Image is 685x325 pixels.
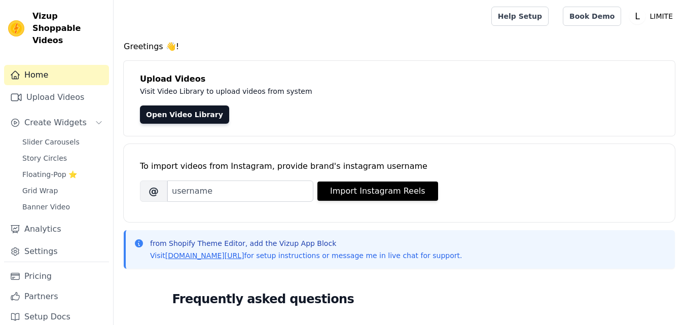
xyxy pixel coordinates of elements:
[4,286,109,307] a: Partners
[8,20,24,37] img: Vizup
[629,7,677,25] button: L LIMITE
[645,7,677,25] p: LIMITE
[150,250,462,261] p: Visit for setup instructions or message me in live chat for support.
[16,200,109,214] a: Banner Video
[16,135,109,149] a: Slider Carousels
[167,180,313,202] input: username
[140,180,167,202] span: @
[24,117,87,129] span: Create Widgets
[4,266,109,286] a: Pricing
[491,7,549,26] a: Help Setup
[22,202,70,212] span: Banner Video
[140,73,659,85] h4: Upload Videos
[32,10,105,47] span: Vizup Shoppable Videos
[140,160,659,172] div: To import videos from Instagram, provide brand's instagram username
[635,11,640,21] text: L
[4,219,109,239] a: Analytics
[165,251,244,260] a: [DOMAIN_NAME][URL]
[22,169,77,179] span: Floating-Pop ⭐
[317,182,438,201] button: Import Instagram Reels
[140,85,594,97] p: Visit Video Library to upload videos from system
[124,41,675,53] h4: Greetings 👋!
[22,137,80,147] span: Slider Carousels
[4,87,109,107] a: Upload Videos
[4,65,109,85] a: Home
[172,289,627,309] h2: Frequently asked questions
[140,105,229,124] a: Open Video Library
[22,153,67,163] span: Story Circles
[22,186,58,196] span: Grid Wrap
[16,151,109,165] a: Story Circles
[150,238,462,248] p: from Shopify Theme Editor, add the Vizup App Block
[4,113,109,133] button: Create Widgets
[16,167,109,182] a: Floating-Pop ⭐
[563,7,621,26] a: Book Demo
[4,241,109,262] a: Settings
[16,184,109,198] a: Grid Wrap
